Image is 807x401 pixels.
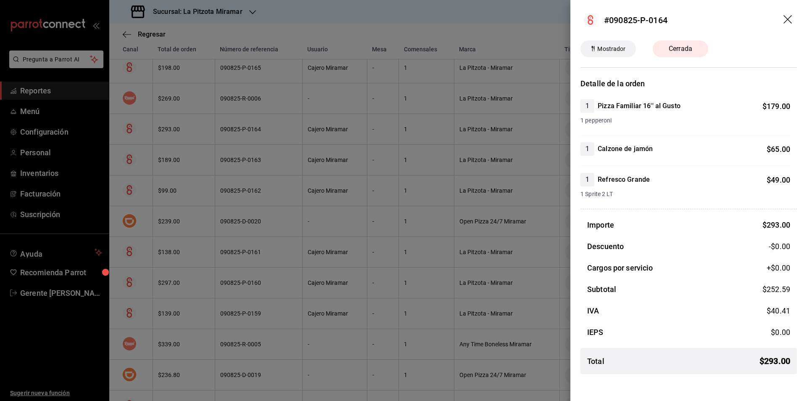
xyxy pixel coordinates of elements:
[767,145,790,154] span: $ 65.00
[762,220,790,229] span: $ 293.00
[594,45,629,53] span: Mostrador
[767,262,790,274] span: +$ 0.00
[580,116,790,125] span: 1 pepperoni
[580,175,594,185] span: 1
[580,101,594,111] span: 1
[767,175,790,184] span: $ 49.00
[767,306,790,315] span: $ 40.41
[587,305,599,316] h3: IVA
[580,78,797,89] h3: Detalle de la orden
[598,175,650,185] h4: Refresco Grande
[580,144,594,154] span: 1
[762,102,790,111] span: $ 179.00
[598,101,680,111] h4: Pizza Familiar 16'' al Gusto
[769,241,790,252] span: -$0.00
[598,144,653,154] h4: Calzone de jamón
[587,219,614,231] h3: Importe
[604,14,667,27] div: #090825-P-0164
[587,356,604,367] h3: Total
[587,327,604,338] h3: IEPS
[760,355,790,367] span: $ 293.00
[587,241,624,252] h3: Descuento
[580,190,790,199] span: 1 Sprite 2 LT
[762,285,790,294] span: $ 252.59
[587,284,616,295] h3: Subtotal
[664,44,697,54] span: Cerrada
[783,15,794,25] button: drag
[771,328,790,337] span: $ 0.00
[587,262,653,274] h3: Cargos por servicio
